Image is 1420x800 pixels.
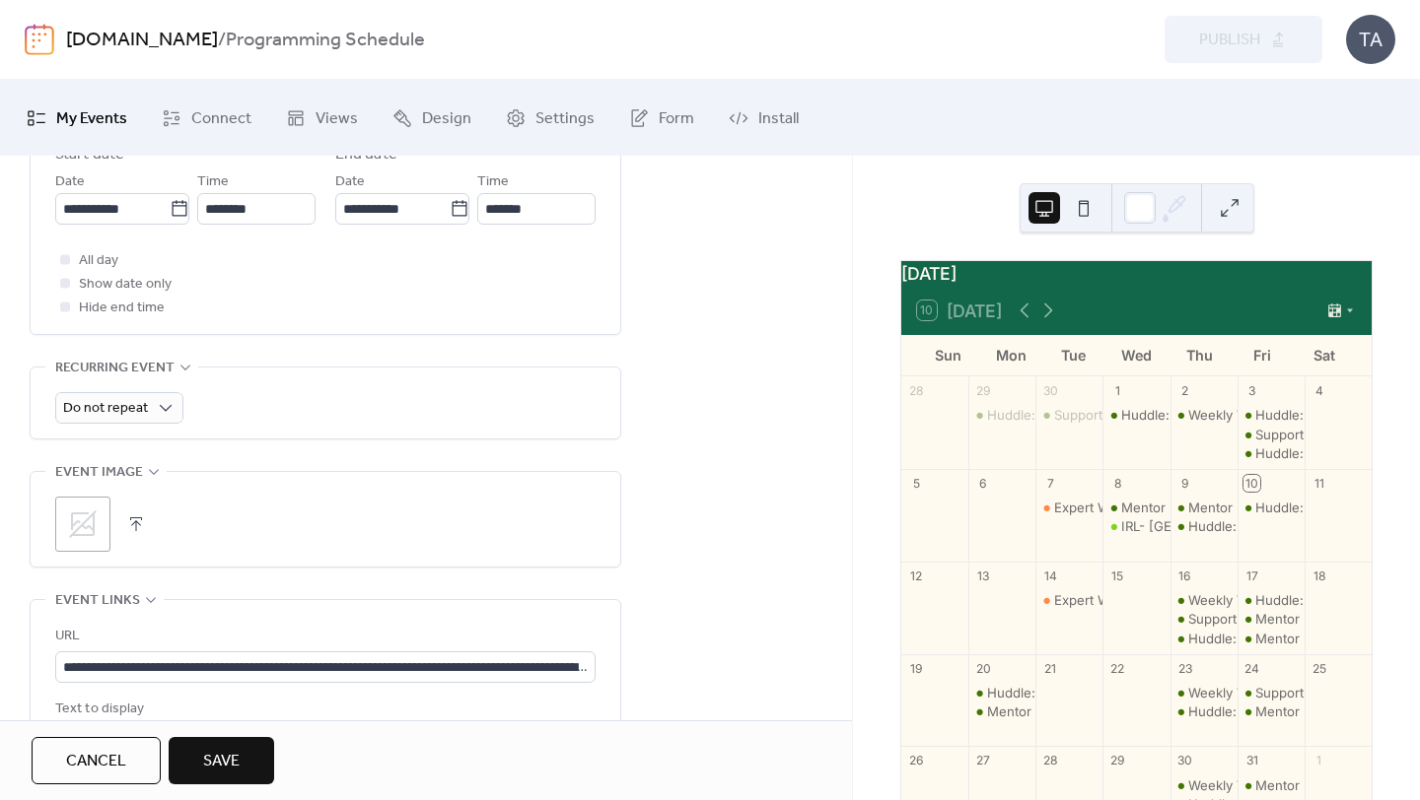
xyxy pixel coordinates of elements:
[1171,591,1238,609] div: Weekly Virtual Co-working
[1238,776,1305,794] div: Mentor Moments with Suzan Bond- Leading Through Org Change
[1238,499,1305,516] div: Huddle: Quarterly AI for HR
[56,103,127,134] span: My Events
[79,273,172,297] span: Show date only
[1243,753,1260,769] div: 31
[55,698,592,721] div: Text to display
[1121,517,1362,535] div: IRL- [GEOGRAPHIC_DATA] Happy Hour
[1109,660,1126,677] div: 22
[1171,684,1238,701] div: Weekly Virtual Co-working
[477,170,509,194] span: Time
[1042,567,1059,584] div: 14
[1171,610,1238,628] div: Support Circle: Empowering Job Seekers & Career Pathfinders
[226,22,425,59] b: Programming Schedule
[1238,426,1305,443] div: Support Circle: Thriving through (Peri)Menopause and Your Career
[917,335,980,375] div: Sun
[1102,499,1170,516] div: Mentor Moments with Anna Lenhardt -Find stability while driving impact
[908,660,925,677] div: 19
[79,297,165,320] span: Hide end time
[1311,567,1327,584] div: 18
[316,103,358,134] span: Views
[987,702,1355,720] div: Mentor Moments with [PERSON_NAME]- Building Influence
[968,702,1035,720] div: Mentor Moments with Angela Cheng-Cimini- Building Influence
[975,660,992,677] div: 20
[975,567,992,584] div: 13
[968,684,1035,701] div: Huddle: Leadership Development Session 3: Supporting Next-Gen Leaders
[659,103,694,134] span: Form
[1311,660,1327,677] div: 25
[1102,406,1170,424] div: Huddle: The Missing Piece in Your 2026 Plan: Team Effectiveness
[66,750,126,773] span: Cancel
[55,357,175,380] span: Recurring event
[1171,499,1238,516] div: Mentor Moments with Michele Richman - Harness the art of storytelling for lasting impact
[197,170,229,194] span: Time
[1042,335,1105,375] div: Tue
[975,382,992,399] div: 29
[1105,335,1169,375] div: Wed
[1238,702,1305,720] div: Mentor Moments with Luck Dookchitra-Reframing Your Strengths
[1109,382,1126,399] div: 1
[1238,610,1305,628] div: Mentor Moments with Jen Fox-Navigating Professional Reinvention
[203,750,240,773] span: Save
[1102,517,1170,535] div: IRL- Long Island Happy Hour
[1042,753,1059,769] div: 28
[378,88,486,148] a: Design
[758,103,799,134] span: Install
[1311,753,1327,769] div: 1
[55,170,85,194] span: Date
[55,461,143,485] span: Event image
[1171,776,1238,794] div: Weekly Virtual Co-working
[1171,517,1238,535] div: Huddle: Gatherings That Resonate: Meeting People Where They Are
[32,737,161,784] button: Cancel
[908,753,925,769] div: 26
[1176,382,1193,399] div: 2
[79,249,118,273] span: All day
[1035,591,1102,609] div: Expert Workshop: Comp Philosophy 101 - The What, Why, How & When
[1238,444,1305,462] div: Huddle: Neuroinclusion in Practice Series- Session 1: Authenticity vs. Psychological Agency at Work
[1109,567,1126,584] div: 15
[25,24,54,55] img: logo
[1293,335,1356,375] div: Sat
[1188,684,1352,701] div: Weekly Virtual Co-working
[975,475,992,492] div: 6
[1238,630,1305,647] div: Mentor Moments with Rebecca Price-Adjusting your communication so it lands
[1238,406,1305,424] div: Huddle: Connect! Team Coaches
[335,143,397,167] div: End date
[1109,475,1126,492] div: 8
[169,737,274,784] button: Save
[1171,630,1238,647] div: Huddle: Career Clarity for the Chronically Capable
[1243,567,1260,584] div: 17
[1188,591,1352,609] div: Weekly Virtual Co-working
[1346,15,1395,64] div: TA
[1243,382,1260,399] div: 3
[1311,475,1327,492] div: 11
[422,103,471,134] span: Design
[1176,660,1193,677] div: 23
[1176,475,1193,492] div: 9
[55,143,124,167] div: Start date
[535,103,595,134] span: Settings
[147,88,266,148] a: Connect
[614,88,709,148] a: Form
[714,88,814,148] a: Install
[335,170,365,194] span: Date
[1035,406,1102,424] div: Support Circle: Empowering Job Seekers & Career Pathfinders
[1176,567,1193,584] div: 16
[1243,475,1260,492] div: 10
[1243,660,1260,677] div: 24
[975,753,992,769] div: 27
[66,22,218,59] a: [DOMAIN_NAME]
[1188,406,1352,424] div: Weekly Virtual Co-working
[271,88,373,148] a: Views
[1188,776,1352,794] div: Weekly Virtual Co-working
[55,589,140,613] span: Event links
[908,567,925,584] div: 12
[55,497,110,552] div: ;
[1042,382,1059,399] div: 30
[1176,753,1193,769] div: 30
[191,103,251,134] span: Connect
[491,88,609,148] a: Settings
[1311,382,1327,399] div: 4
[1238,684,1305,701] div: Support Circle: Empowering Job Seekers & Career Pathfinders
[1231,335,1294,375] div: Fri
